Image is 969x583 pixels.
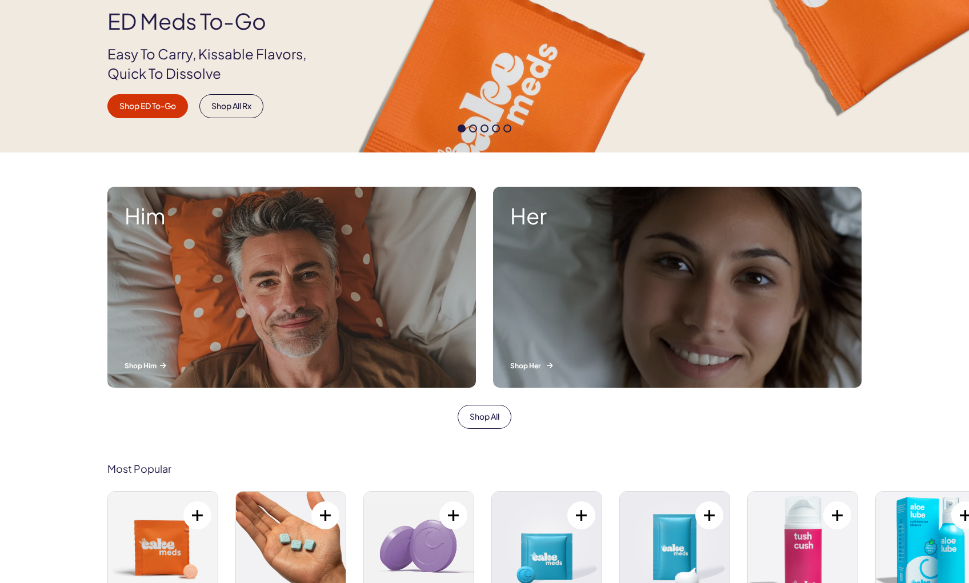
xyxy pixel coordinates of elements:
p: Easy To Carry, Kissable Flavors, Quick To Dissolve [107,45,326,83]
strong: Him [125,204,459,228]
a: Shop All Rx [199,94,263,118]
h1: ED Meds to-go [107,9,326,33]
a: Shop All [458,405,511,429]
a: A man smiling while lying in bed. Him Shop Him [99,178,484,396]
a: Shop ED To-Go [107,94,188,118]
strong: Her [510,204,844,228]
p: Shop Him [125,361,459,371]
a: A woman smiling while lying in bed. Her Shop Her [484,178,870,396]
p: Shop Her [510,361,844,371]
